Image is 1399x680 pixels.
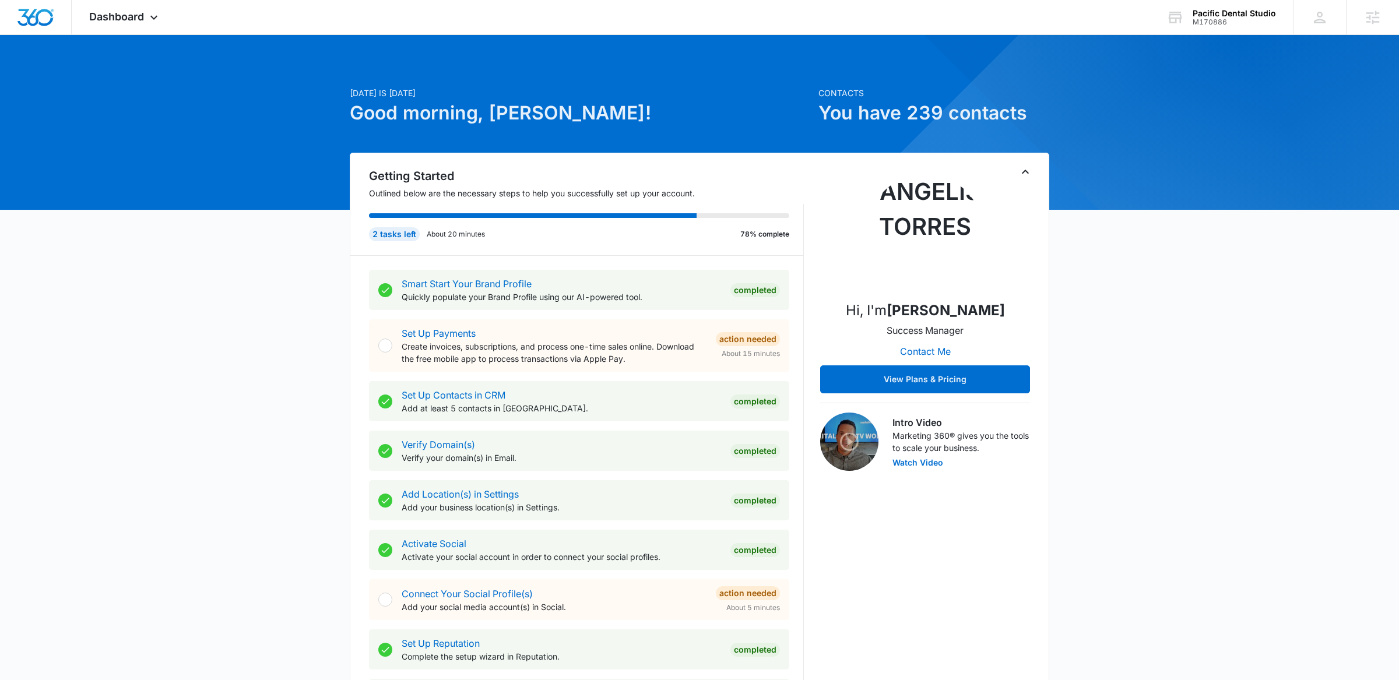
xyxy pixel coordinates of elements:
[740,229,789,239] p: 78% complete
[716,586,780,600] div: Action Needed
[402,650,721,663] p: Complete the setup wizard in Reputation.
[730,543,780,557] div: Completed
[89,10,144,23] span: Dashboard
[730,394,780,408] div: Completed
[892,459,943,467] button: Watch Video
[402,601,706,613] p: Add your social media account(s) in Social.
[402,439,475,450] a: Verify Domain(s)
[887,323,964,337] p: Success Manager
[427,229,485,239] p: About 20 minutes
[402,278,532,290] a: Smart Start Your Brand Profile
[820,365,1030,393] button: View Plans & Pricing
[402,327,476,339] a: Set Up Payments
[1193,9,1276,18] div: account name
[867,174,983,291] img: Angelis Torres
[846,300,1005,321] p: Hi, I'm
[818,87,1049,99] p: Contacts
[892,415,1030,429] h3: Intro Video
[369,187,804,199] p: Outlined below are the necessary steps to help you successfully set up your account.
[402,452,721,464] p: Verify your domain(s) in Email.
[716,332,780,346] div: Action Needed
[722,348,780,359] span: About 15 minutes
[892,429,1030,454] p: Marketing 360® gives you the tools to scale your business.
[402,389,505,401] a: Set Up Contacts in CRM
[1018,165,1032,179] button: Toggle Collapse
[730,283,780,297] div: Completed
[818,99,1049,127] h1: You have 239 contacts
[402,538,466,549] a: Activate Social
[402,551,721,563] p: Activate your social account in order to connect your social profiles.
[350,87,811,99] p: [DATE] is [DATE]
[1193,18,1276,26] div: account id
[402,501,721,513] p: Add your business location(s) in Settings.
[888,337,962,365] button: Contact Me
[730,494,780,508] div: Completed
[402,340,706,365] p: Create invoices, subscriptions, and process one-time sales online. Download the free mobile app t...
[820,413,878,471] img: Intro Video
[369,167,804,185] h2: Getting Started
[402,588,533,600] a: Connect Your Social Profile(s)
[350,99,811,127] h1: Good morning, [PERSON_NAME]!
[402,488,519,500] a: Add Location(s) in Settings
[402,402,721,414] p: Add at least 5 contacts in [GEOGRAPHIC_DATA].
[369,227,420,241] div: 2 tasks left
[730,643,780,657] div: Completed
[730,444,780,458] div: Completed
[402,637,480,649] a: Set Up Reputation
[402,291,721,303] p: Quickly populate your Brand Profile using our AI-powered tool.
[887,302,1005,319] strong: [PERSON_NAME]
[726,603,780,613] span: About 5 minutes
